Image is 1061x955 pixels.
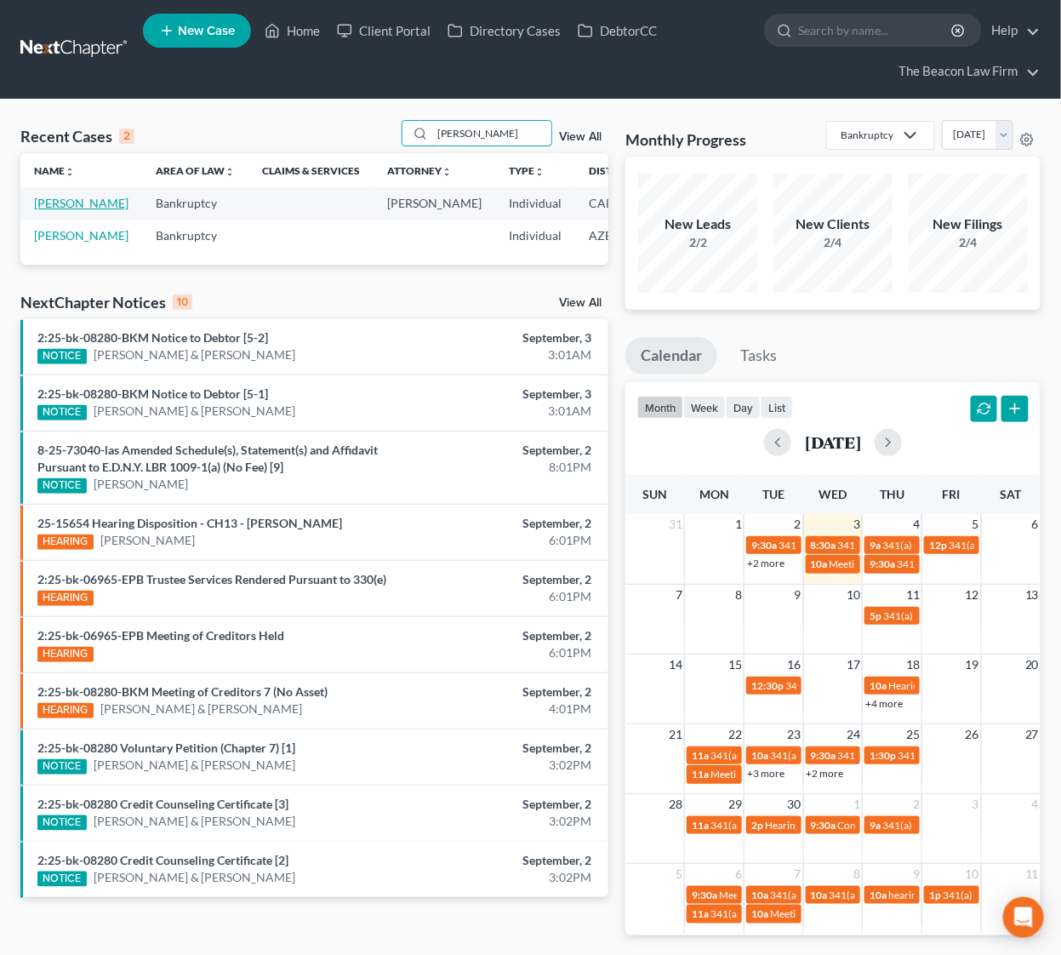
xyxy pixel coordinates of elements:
div: HEARING [37,647,94,662]
span: 9a [870,819,881,832]
span: Meeting of Creditors for [PERSON_NAME] [710,768,899,781]
a: Typeunfold_more [509,164,545,177]
span: 11 [904,585,921,605]
span: 2 [911,794,921,815]
span: 11a [692,749,709,762]
span: hearing for [PERSON_NAME] [888,889,1019,901]
span: 4 [911,514,921,535]
a: 2:25-bk-08280-BKM Meeting of Creditors 7 (No Asset) [37,684,328,699]
div: 3:01AM [418,346,591,363]
span: 29 [727,794,744,815]
span: 9:30a [751,539,777,552]
span: New Case [178,25,235,37]
span: 341(a) meeting for [PERSON_NAME] [710,819,875,832]
span: 341(a) meeting for [PERSON_NAME] [882,539,1047,552]
i: unfold_more [225,167,235,177]
span: 11a [692,907,709,920]
a: 25-15654 Hearing Disposition - CH13 - [PERSON_NAME] [37,516,342,530]
span: Wed [819,487,847,501]
span: 10a [811,558,828,570]
a: Area of Lawunfold_more [156,164,235,177]
div: 6:01PM [418,532,591,549]
span: Thu [880,487,904,501]
div: NextChapter Notices [20,292,192,312]
div: September, 2 [418,796,591,813]
i: unfold_more [442,167,452,177]
span: 19 [964,655,981,675]
div: 10 [173,295,192,310]
span: 9a [870,539,881,552]
td: Individual [495,187,575,219]
td: Bankruptcy [142,187,248,219]
a: Districtunfold_more [589,164,645,177]
td: Bankruptcy [142,220,248,251]
span: 10a [870,679,887,692]
span: 1:30p [870,749,896,762]
span: 20 [1024,655,1041,675]
span: 7 [793,864,803,884]
span: 9:30a [811,819,836,832]
div: New Leads [638,214,757,234]
div: 2 [119,129,134,144]
span: 12 [964,585,981,605]
span: 341(a) meeting for [PERSON_NAME] & [PERSON_NAME] [770,889,1024,901]
span: Meeting of Creditors for [PERSON_NAME] & [PERSON_NAME] [719,889,998,901]
div: 2/4 [773,234,893,251]
span: 341(a) meeting for [PERSON_NAME] [785,679,950,692]
a: Client Portal [328,15,439,46]
span: 10a [751,749,768,762]
span: 31 [667,514,684,535]
a: 2:25-bk-08280 Voluntary Petition (Chapter 7) [1] [37,741,295,755]
span: 4 [1030,794,1041,815]
div: NOTICE [37,872,87,887]
span: 9 [793,585,803,605]
div: 6:01PM [418,644,591,661]
span: 1 [852,794,862,815]
span: 12p [929,539,947,552]
div: NOTICE [37,815,87,831]
button: list [761,396,793,419]
a: 2:25-bk-06965-EPB Trustee Services Rendered Pursuant to 330(e) [37,572,386,586]
a: +3 more [747,767,784,780]
span: 6 [1030,514,1041,535]
span: 341(a) meeting for [PERSON_NAME] [897,558,1061,570]
span: 11a [692,819,709,832]
a: The Beacon Law Firm [890,56,1040,87]
a: 8-25-73040-las Amended Schedule(s), Statement(s) and Affidavit Pursuant to E.D.N.Y. LBR 1009-1(a)... [37,443,378,474]
span: 1p [929,889,941,901]
h2: [DATE] [805,433,861,451]
span: 12:30p [751,679,784,692]
span: 6 [733,864,744,884]
div: September, 2 [418,515,591,532]
div: 8:01PM [418,459,591,476]
span: 341(a) Meeting for [PERSON_NAME] [830,889,995,901]
span: 10a [751,889,768,901]
div: September, 2 [418,852,591,869]
a: [PERSON_NAME] [94,476,188,493]
span: 10a [751,907,768,920]
span: 28 [667,794,684,815]
span: 341(a) meeting for [PERSON_NAME] [770,749,934,762]
a: Tasks [725,337,792,375]
a: 2:25-bk-06965-EPB Meeting of Creditors Held [37,628,284,643]
a: [PERSON_NAME] & [PERSON_NAME] [94,757,296,774]
div: 2/4 [909,234,1028,251]
a: +2 more [807,767,844,780]
span: 9 [911,864,921,884]
span: 15 [727,655,744,675]
div: September, 2 [418,627,591,644]
a: 2:25-bk-08280-BKM Notice to Debtor [5-1] [37,386,268,401]
div: Recent Cases [20,126,134,146]
div: September, 3 [418,386,591,403]
a: Calendar [625,337,717,375]
a: View All [559,131,602,143]
span: 341(a) meeting for [PERSON_NAME] [838,749,1002,762]
span: Sun [642,487,667,501]
span: 25 [904,724,921,745]
span: 3 [852,514,862,535]
span: 22 [727,724,744,745]
span: 341(a) meeting for [PERSON_NAME] [882,819,1047,832]
a: [PERSON_NAME] [100,532,195,549]
div: HEARING [37,535,94,550]
a: Directory Cases [439,15,569,46]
